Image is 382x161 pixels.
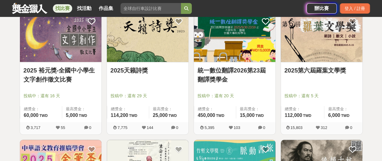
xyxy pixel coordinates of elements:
span: 投稿中：還有 16 天 [24,93,98,99]
a: 2025天籟詩獎 [111,66,185,75]
span: 114,200 [111,113,128,118]
span: TWD [255,114,264,118]
a: 2025第六屆羅葉文學獎 [284,66,359,75]
span: 最高獎金： [240,106,272,112]
span: 112,000 [285,113,302,118]
span: 312 [321,125,327,130]
span: 投稿中：還有 20 天 [197,93,272,99]
span: 25,000 [153,113,168,118]
a: 找比賽 [53,4,72,13]
a: 統一數位翻譯2026第23屆翻譯獎學金 [197,66,272,84]
span: 最高獎金： [66,106,98,112]
span: 總獎金： [111,106,145,112]
span: TWD [129,114,137,118]
span: TWD [341,114,349,118]
span: TWD [79,114,87,118]
span: TWD [39,114,47,118]
span: 總獎金： [198,106,232,112]
span: TWD [216,114,224,118]
span: 投稿中：還有 29 天 [111,93,185,99]
span: 最高獎金： [328,106,358,112]
span: 144 [147,125,153,130]
span: 15,000 [240,113,255,118]
div: 登入 / 註冊 [340,3,370,14]
span: 103 [234,125,240,130]
span: 0 [263,125,265,130]
span: 15,803 [291,125,303,130]
img: Cover Image [20,11,101,62]
span: 投稿中：還有 5 天 [284,93,359,99]
input: 全球自行車設計比賽 [120,3,181,14]
span: 6,000 [328,113,340,118]
a: 找活動 [75,4,94,13]
span: 5,395 [204,125,214,130]
span: 60,000 [24,113,39,118]
span: 450,000 [198,113,215,118]
span: 總獎金： [285,106,321,112]
a: 2025 裕元獎-全國中小學生文字創作徵文比賽 [24,66,98,84]
span: 0 [89,125,91,130]
a: 作品集 [96,4,116,13]
a: 辦比賽 [307,3,337,14]
span: 55 [61,125,65,130]
span: 最高獎金： [153,106,185,112]
span: 7,775 [117,125,127,130]
img: Cover Image [281,11,362,62]
span: TWD [169,114,177,118]
span: 3,717 [30,125,40,130]
span: TWD [303,114,311,118]
span: 0 [350,125,352,130]
img: Cover Image [194,11,275,62]
img: Cover Image [107,11,188,62]
span: 總獎金： [24,106,58,112]
span: 0 [176,125,178,130]
span: 5,000 [66,113,78,118]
